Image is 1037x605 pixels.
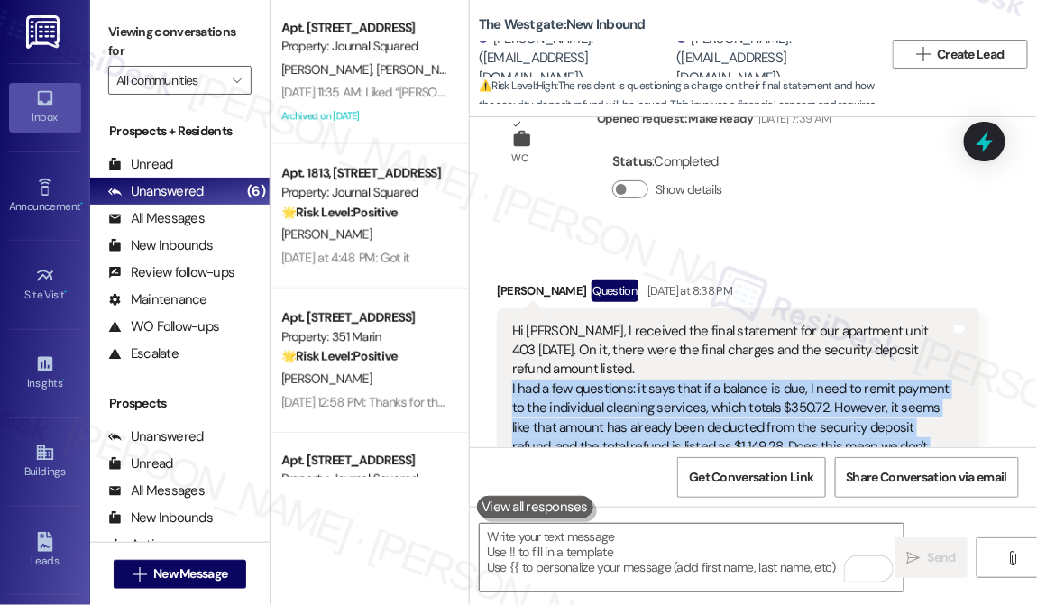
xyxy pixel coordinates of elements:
[281,226,372,243] span: [PERSON_NAME]
[612,152,653,170] b: Status
[9,83,81,132] a: Inbox
[835,457,1019,498] button: Share Conversation via email
[26,15,63,49] img: ResiDesk Logo
[281,308,448,327] div: Apt. [STREET_ADDRESS]
[916,47,930,61] i: 
[281,164,448,183] div: Apt. 1813, [STREET_ADDRESS]
[938,45,1005,64] span: Create Lead
[281,204,398,220] strong: 🌟 Risk Level: Positive
[116,66,223,95] input: All communities
[592,280,639,302] div: Question
[677,30,871,87] div: [PERSON_NAME]. ([EMAIL_ADDRESS][DOMAIN_NAME])
[65,286,68,298] span: •
[9,349,81,398] a: Insights •
[108,290,207,309] div: Maintenance
[479,78,556,93] strong: ⚠️ Risk Level: High
[280,105,450,127] div: Archived on [DATE]
[656,180,722,199] label: Show details
[108,344,179,363] div: Escalate
[108,481,205,500] div: All Messages
[62,374,65,387] span: •
[281,327,448,346] div: Property: 351 Marin
[90,122,270,141] div: Prospects + Residents
[479,30,673,87] div: [PERSON_NAME]. ([EMAIL_ADDRESS][DOMAIN_NAME])
[108,454,173,473] div: Unread
[689,468,813,487] span: Get Conversation Link
[480,524,904,591] textarea: To enrich screen reader interactions, please activate Accessibility in Grammarly extension settings
[512,149,529,168] div: WO
[907,551,921,565] i: 
[281,61,377,78] span: [PERSON_NAME]
[281,250,409,266] div: [DATE] at 4:48 PM: Got it
[1005,551,1019,565] i: 
[677,457,825,498] button: Get Conversation Link
[108,509,213,527] div: New Inbounds
[847,468,1007,487] span: Share Conversation via email
[243,178,270,206] div: (6)
[281,18,448,37] div: Apt. [STREET_ADDRESS]
[512,322,951,554] div: Hi [PERSON_NAME], I received the final statement for our apartment unit 403 [DATE]. On it, there ...
[281,348,398,364] strong: 🌟 Risk Level: Positive
[108,263,234,282] div: Review follow-ups
[281,37,448,56] div: Property: Journal Squared
[108,182,204,201] div: Unanswered
[108,155,173,174] div: Unread
[9,437,81,486] a: Buildings
[597,109,831,134] div: Opened request: Make Ready
[232,73,242,87] i: 
[497,280,980,308] div: [PERSON_NAME]
[114,560,247,589] button: New Message
[133,567,146,582] i: 
[108,536,169,555] div: Active
[281,371,372,387] span: [PERSON_NAME]
[895,537,968,578] button: Send
[108,427,204,446] div: Unanswered
[153,564,227,583] span: New Message
[754,109,831,128] div: [DATE] 7:39 AM
[9,527,81,575] a: Leads
[612,148,730,176] div: : Completed
[108,236,213,255] div: New Inbounds
[9,261,81,309] a: Site Visit •
[108,18,252,66] label: Viewing conversations for
[80,197,83,210] span: •
[479,15,646,34] b: The Westgate: New Inbound
[281,451,448,470] div: Apt. [STREET_ADDRESS]
[281,183,448,202] div: Property: Journal Squared
[90,394,270,413] div: Prospects
[108,317,219,336] div: WO Follow-ups
[108,209,205,228] div: All Messages
[281,470,448,489] div: Property: Journal Squared
[479,77,884,134] span: : The resident is questioning a charge on their final statement and how the security deposit refu...
[377,61,473,78] span: [PERSON_NAME]
[643,281,732,300] div: [DATE] at 8:38 PM
[928,548,956,567] span: Send
[893,40,1028,69] button: Create Lead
